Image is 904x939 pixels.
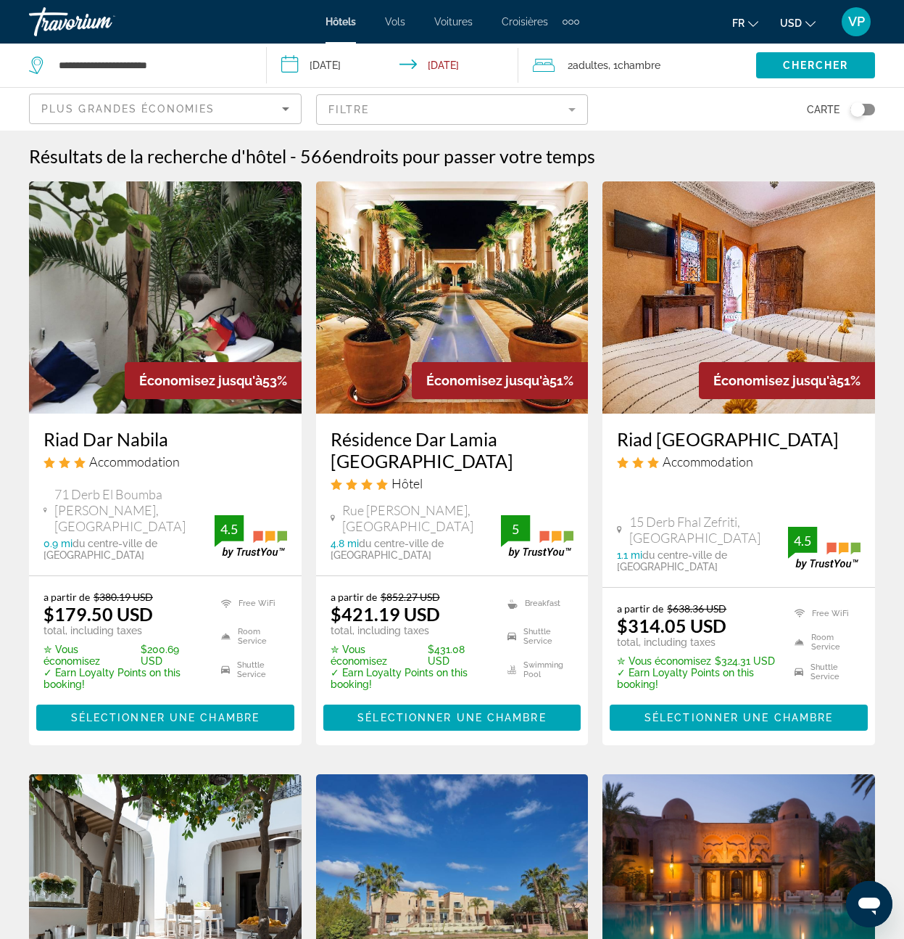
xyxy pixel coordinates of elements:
[780,12,816,33] button: Change currency
[325,16,356,28] a: Hôtels
[41,100,289,118] mat-select: Sort by
[500,657,574,683] li: Swimming Pool
[333,145,595,167] span: endroits pour passer votre temps
[787,602,861,624] li: Free WiFi
[617,428,861,450] a: Riad [GEOGRAPHIC_DATA]
[29,181,302,414] img: Hotel image
[214,624,287,650] li: Room Service
[732,17,745,29] span: fr
[617,615,726,636] ins: $314.05 USD
[43,591,90,603] span: a partir de
[36,705,294,731] button: Sélectionner une chambre
[43,644,203,667] p: $200.69 USD
[787,661,861,683] li: Shuttle Service
[501,515,573,558] img: trustyou-badge.svg
[699,362,875,399] div: 51%
[41,103,215,115] span: Plus grandes économies
[617,549,642,561] span: 1.1 mi
[43,625,203,636] p: total, including taxes
[500,624,574,650] li: Shuttle Service
[617,655,711,667] span: ✮ Vous économisez
[89,454,180,469] span: Accommodation
[788,532,817,549] div: 4.5
[43,428,287,450] a: Riad Dar Nabila
[290,145,297,167] span: -
[617,636,776,648] p: total, including taxes
[43,644,137,667] span: ✮ Vous économisez
[43,603,153,625] ins: $179.50 USD
[29,145,286,167] h1: Résultats de la recherche d'hôtel
[568,55,608,75] span: 2
[617,655,776,667] p: $324.31 USD
[563,10,579,33] button: Extra navigation items
[426,373,550,388] span: Économisez jusqu'à
[602,181,875,414] img: Hotel image
[331,428,574,472] a: Résidence Dar Lamia [GEOGRAPHIC_DATA]
[54,486,215,534] span: 71 Derb El Boumba [PERSON_NAME], [GEOGRAPHIC_DATA]
[617,549,727,573] span: du centre-ville de [GEOGRAPHIC_DATA]
[501,520,530,538] div: 5
[848,15,865,29] span: VP
[663,454,753,469] span: Accommodation
[331,475,574,491] div: 4 star Hotel
[300,145,595,167] h2: 566
[434,16,473,28] a: Voitures
[385,16,405,28] a: Vols
[267,44,519,87] button: Check-in date: Sep 14, 2025 Check-out date: Sep 17, 2025
[573,60,608,71] span: Adultes
[617,667,776,690] p: ✓ Earn Loyalty Points on this booking!
[518,44,756,87] button: Travelers: 2 adults, 0 children
[331,591,377,603] span: a partir de
[331,667,489,690] p: ✓ Earn Loyalty Points on this booking!
[125,362,302,399] div: 53%
[43,454,287,469] div: 3 star Accommodation
[617,454,861,469] div: 3 star Accommodation
[629,514,788,546] span: 15 Derb Fhal Zefriti, [GEOGRAPHIC_DATA]
[667,602,726,615] del: $638.36 USD
[214,591,287,617] li: Free WiFi
[381,591,440,603] del: $852.27 USD
[837,7,875,37] button: User Menu
[36,708,294,723] a: Sélectionner une chambre
[807,99,839,120] span: Carte
[788,527,861,570] img: trustyou-badge.svg
[391,475,423,491] span: Hôtel
[608,55,660,75] span: , 1
[787,631,861,653] li: Room Service
[342,502,502,534] span: Rue [PERSON_NAME], [GEOGRAPHIC_DATA]
[617,602,663,615] span: a partir de
[139,373,262,388] span: Économisez jusqu'à
[215,520,244,538] div: 4.5
[331,644,424,667] span: ✮ Vous économisez
[331,603,440,625] ins: $421.19 USD
[71,712,260,723] span: Sélectionner une chambre
[214,657,287,683] li: Shuttle Service
[500,591,574,617] li: Breakfast
[29,3,174,41] a: Travorium
[94,591,153,603] del: $380.19 USD
[713,373,837,388] span: Économisez jusqu'à
[783,60,849,71] span: Chercher
[412,362,588,399] div: 51%
[215,515,287,558] img: trustyou-badge.svg
[331,538,359,549] span: 4.8 mi
[323,708,581,723] a: Sélectionner une chambre
[43,538,157,561] span: du centre-ville de [GEOGRAPHIC_DATA]
[618,60,660,71] span: Chambre
[316,94,589,126] button: Filter
[357,712,546,723] span: Sélectionner une chambre
[43,538,72,549] span: 0.9 mi
[316,181,589,414] a: Hotel image
[732,12,758,33] button: Change language
[502,16,548,28] a: Croisières
[323,705,581,731] button: Sélectionner une chambre
[610,708,868,723] a: Sélectionner une chambre
[331,644,489,667] p: $431.08 USD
